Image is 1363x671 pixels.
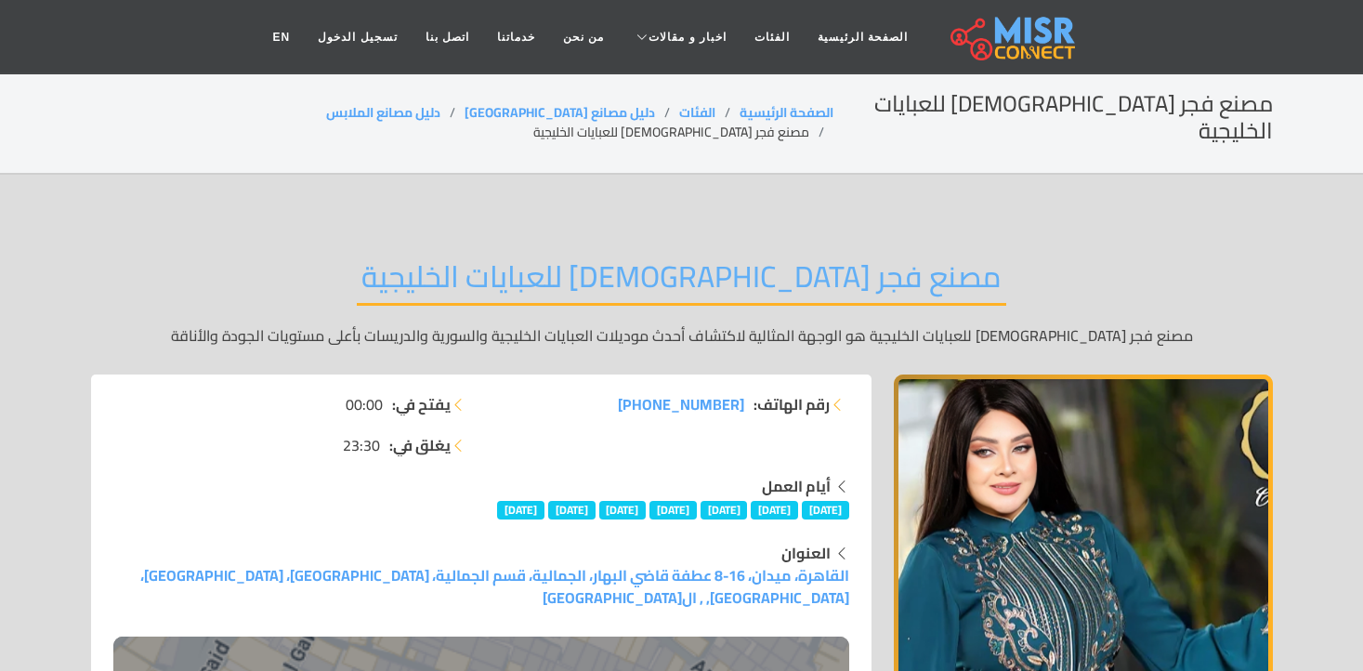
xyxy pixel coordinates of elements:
span: [DATE] [548,501,596,520]
h2: مصنع فجر [DEMOGRAPHIC_DATA] للعبايات الخليجية [357,258,1006,306]
a: الفئات [740,20,804,55]
a: الصفحة الرئيسية [804,20,922,55]
strong: يغلق في: [389,434,451,456]
strong: العنوان [781,539,831,567]
a: اخبار و مقالات [618,20,740,55]
a: تسجيل الدخول [304,20,411,55]
img: main.misr_connect [950,14,1075,60]
span: [DATE] [599,501,647,520]
a: [PHONE_NUMBER] [618,393,744,415]
a: دليل مصانع [GEOGRAPHIC_DATA] [465,100,655,125]
span: [DATE] [497,501,544,520]
a: خدماتنا [483,20,549,55]
a: EN [259,20,305,55]
h2: مصنع فجر [DEMOGRAPHIC_DATA] للعبايات الخليجية [833,91,1273,145]
span: اخبار و مقالات [649,29,727,46]
a: اتصل بنا [412,20,483,55]
span: [DATE] [751,501,798,520]
p: مصنع فجر [DEMOGRAPHIC_DATA] للعبايات الخليجية هو الوجهة المثالية لاكتشاف أحدث موديلات العبايات ال... [91,324,1273,347]
a: دليل مصانع الملابس [326,100,440,125]
span: [PHONE_NUMBER] [618,390,744,418]
li: مصنع فجر [DEMOGRAPHIC_DATA] للعبايات الخليجية [533,123,833,142]
span: [DATE] [802,501,849,520]
strong: رقم الهاتف: [754,393,830,415]
span: 23:30 [343,434,380,456]
a: من نحن [549,20,618,55]
span: [DATE] [701,501,748,520]
a: الصفحة الرئيسية [740,100,833,125]
strong: أيام العمل [762,472,831,500]
a: الفئات [679,100,715,125]
strong: يفتح في: [392,393,451,415]
span: [DATE] [649,501,697,520]
span: 00:00 [346,393,383,415]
